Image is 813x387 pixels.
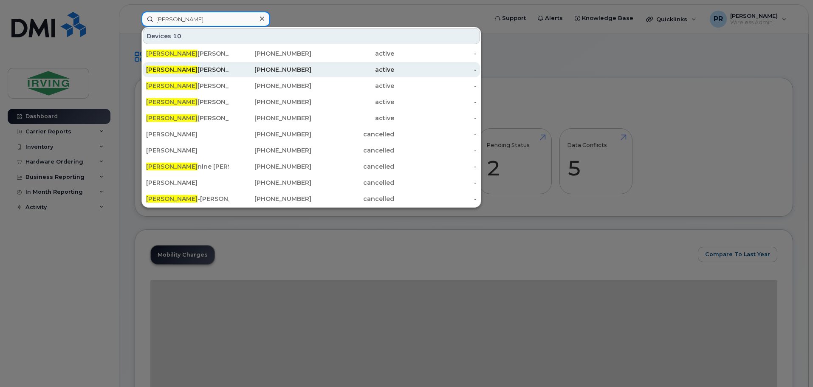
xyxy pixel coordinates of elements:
div: cancelled [311,146,394,155]
span: [PERSON_NAME] [146,66,198,73]
div: - [394,130,477,138]
div: - [394,49,477,58]
div: [PERSON_NAME] [146,130,229,138]
a: [PERSON_NAME][PHONE_NUMBER]cancelled- [143,143,480,158]
a: [PERSON_NAME]-[PERSON_NAME][PHONE_NUMBER]cancelled- [143,191,480,206]
div: - [394,146,477,155]
div: - [394,195,477,203]
a: [PERSON_NAME][PERSON_NAME][PHONE_NUMBER]active- [143,46,480,61]
div: cancelled [311,178,394,187]
span: [PERSON_NAME] [146,163,198,170]
span: [PERSON_NAME] [146,82,198,90]
div: - [394,65,477,74]
div: - [394,98,477,106]
div: cancelled [311,162,394,171]
div: [PHONE_NUMBER] [229,65,312,74]
div: active [311,82,394,90]
div: [PHONE_NUMBER] [229,114,312,122]
a: [PERSON_NAME][PERSON_NAME][PHONE_NUMBER]active- [143,78,480,93]
div: cancelled [311,130,394,138]
div: - [394,178,477,187]
div: [PHONE_NUMBER] [229,98,312,106]
div: - [394,114,477,122]
div: -[PERSON_NAME] [146,195,229,203]
a: [PERSON_NAME][PERSON_NAME][PHONE_NUMBER]active- [143,62,480,77]
a: [PERSON_NAME][PHONE_NUMBER]cancelled- [143,127,480,142]
span: [PERSON_NAME] [146,98,198,106]
span: 10 [173,32,181,40]
div: [PERSON_NAME] [146,178,229,187]
div: - [394,82,477,90]
div: nine [PERSON_NAME] [146,162,229,171]
div: Devices [143,28,480,44]
div: active [311,114,394,122]
span: [PERSON_NAME] [146,50,198,57]
div: cancelled [311,195,394,203]
div: [PHONE_NUMBER] [229,162,312,171]
div: active [311,98,394,106]
span: [PERSON_NAME] [146,195,198,203]
div: [PERSON_NAME] [146,82,229,90]
div: [PERSON_NAME] [146,146,229,155]
div: active [311,49,394,58]
span: [PERSON_NAME] [146,114,198,122]
div: [PHONE_NUMBER] [229,82,312,90]
div: [PERSON_NAME] [146,98,229,106]
a: [PERSON_NAME][PHONE_NUMBER]cancelled- [143,175,480,190]
div: [PHONE_NUMBER] [229,130,312,138]
div: - [394,162,477,171]
div: [PHONE_NUMBER] [229,49,312,58]
div: [PERSON_NAME] [146,65,229,74]
div: [PHONE_NUMBER] [229,195,312,203]
div: [PHONE_NUMBER] [229,146,312,155]
div: [PHONE_NUMBER] [229,178,312,187]
a: [PERSON_NAME][PERSON_NAME][PHONE_NUMBER]active- [143,110,480,126]
a: [PERSON_NAME]nine [PERSON_NAME][PHONE_NUMBER]cancelled- [143,159,480,174]
a: [PERSON_NAME][PERSON_NAME][PHONE_NUMBER]active- [143,94,480,110]
div: [PERSON_NAME] [146,49,229,58]
div: [PERSON_NAME] [146,114,229,122]
div: active [311,65,394,74]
